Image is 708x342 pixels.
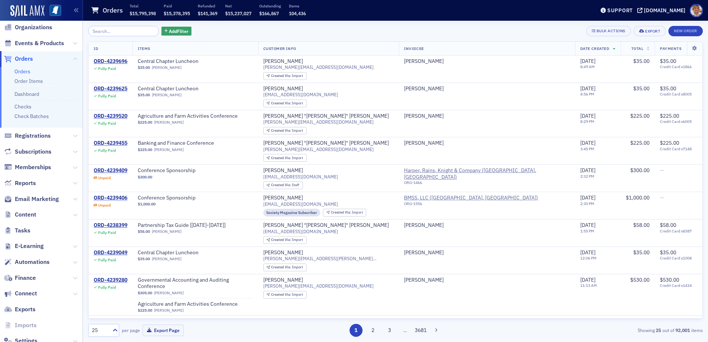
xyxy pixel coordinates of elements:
span: [DATE] [580,113,595,119]
div: [PERSON_NAME] [263,249,303,256]
span: Credit Card x8387 [660,229,697,234]
a: E-Learning [4,242,44,250]
span: Invoicee [404,46,424,51]
span: Credit Card x8005 [660,92,697,97]
time: 1:55 PM [580,228,594,234]
span: $225.00 [630,113,649,119]
span: Content [15,211,36,219]
div: [PERSON_NAME] [404,113,444,120]
div: Import [331,211,363,215]
a: Order Items [14,78,43,84]
span: $35.00 [138,93,150,97]
div: Fully Paid [98,258,116,262]
a: [PERSON_NAME] "[PERSON_NAME]" [PERSON_NAME] [263,222,389,229]
a: [PERSON_NAME] [404,277,444,284]
span: BMSS, LLC (Ridgeland, MS) [404,195,538,201]
button: New Order [668,26,703,36]
span: Natalie Boyles [404,249,570,256]
div: ORD-4238399 [94,222,127,229]
a: [PERSON_NAME] [404,222,444,229]
div: Bulk Actions [597,29,625,33]
span: Tim Gray [404,140,570,147]
div: Fully Paid [98,121,116,126]
span: Created Via : [271,265,292,269]
span: [DATE] [580,249,595,256]
div: ORD-4239409 [94,167,127,174]
span: Payments [660,46,681,51]
span: $15,237,027 [225,10,251,16]
span: Orders [15,55,33,63]
span: $1,000.00 [138,202,156,207]
time: 2:30 PM [580,201,594,206]
strong: 92,001 [674,327,691,333]
a: Central Chapter Luncheon [138,58,231,65]
button: 2 [366,324,379,337]
a: ORD-4239520 [94,113,127,120]
div: ORD-4239625 [94,85,127,92]
span: $225.00 [660,140,679,146]
span: Created Via : [271,292,292,297]
div: [PERSON_NAME] [404,58,444,65]
span: Connect [15,289,37,298]
span: — [660,167,664,174]
span: [DATE] [580,222,595,228]
span: 104,436 [289,10,306,16]
a: Finance [4,274,36,282]
div: Society Magazine Subscriber [263,209,321,217]
span: Banking and Finance Conference [138,140,231,147]
button: Bulk Actions [586,26,631,36]
span: [EMAIL_ADDRESS][DOMAIN_NAME] [263,229,338,234]
button: AddFilter [161,27,192,36]
span: [DATE] [580,167,595,174]
span: [PERSON_NAME][EMAIL_ADDRESS][PERSON_NAME][DOMAIN_NAME] [263,256,394,261]
span: Donna Ingram [404,85,570,92]
div: [PERSON_NAME] [263,277,303,284]
a: ORD-4239696 [94,58,127,65]
a: Checks [14,103,31,110]
img: SailAMX [50,5,61,16]
span: $225.00 [660,113,679,119]
div: Fully Paid [98,285,116,290]
span: Credit Card x6005 [660,119,697,124]
span: $58.00 [660,222,676,228]
a: [PERSON_NAME] [263,195,303,201]
div: Import [271,156,303,160]
span: Customer Info [263,46,296,51]
span: [DATE] [580,85,595,92]
div: [PERSON_NAME] [263,58,303,65]
div: Fully Paid [98,148,116,153]
span: Harper, Rains, Knight & Company (Ridgeland, MS) [404,167,570,188]
a: Content [4,211,36,219]
div: ORD-4239455 [94,140,127,147]
div: Showing out of items [503,327,703,333]
div: Created Via: Import [263,100,307,107]
a: [PERSON_NAME] [152,256,181,261]
a: ORD-4239049 [94,249,127,256]
div: Import [271,238,303,242]
span: $300.00 [630,167,649,174]
div: Fully Paid [98,94,116,98]
span: [PERSON_NAME][EMAIL_ADDRESS][DOMAIN_NAME] [263,64,374,70]
span: $141,369 [198,10,217,16]
span: Jamie Alford [404,58,570,65]
span: [DATE] [580,140,595,146]
div: Created Via: Staff [263,181,303,189]
a: [PERSON_NAME] [404,85,444,92]
a: Subscriptions [4,148,51,156]
span: [PERSON_NAME][EMAIL_ADDRESS][DOMAIN_NAME] [263,119,374,125]
a: Conference Sponsorship [138,167,231,174]
span: Registrations [15,132,51,140]
div: Import [271,101,303,105]
a: Check Batches [14,113,49,120]
span: [EMAIL_ADDRESS][DOMAIN_NAME] [263,201,338,207]
span: $166,867 [259,10,279,16]
span: $35.00 [660,85,676,92]
time: 8:49 AM [580,64,595,69]
button: Export [634,26,666,36]
span: Tasks [15,227,30,235]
